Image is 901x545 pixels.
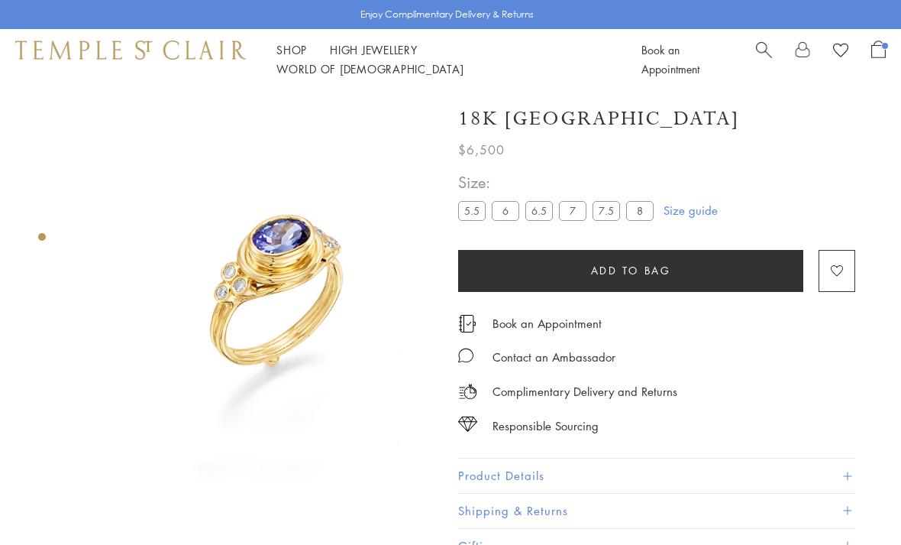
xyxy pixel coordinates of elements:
label: 8 [626,201,654,220]
a: Size guide [664,203,718,218]
button: Product Details [458,459,855,493]
button: Add to bag [458,250,803,292]
img: MessageIcon-01_2.svg [458,348,473,363]
img: icon_appointment.svg [458,315,476,333]
span: Size: [458,170,660,195]
p: Complimentary Delivery and Returns [492,382,677,401]
iframe: Gorgias live chat messenger [825,473,886,530]
div: Product gallery navigation [38,229,46,253]
h1: 18K [GEOGRAPHIC_DATA] [458,105,739,132]
a: Book an Appointment [492,315,602,332]
img: 18K Tanzanite Temple Ring [99,90,435,510]
span: $6,500 [458,140,505,160]
img: Temple St. Clair [15,41,246,59]
a: Search [756,41,772,79]
img: icon_sourcing.svg [458,417,477,432]
label: 6 [492,201,519,220]
label: 5.5 [458,201,486,220]
a: View Wishlist [833,41,848,63]
nav: Main navigation [276,41,607,79]
a: Book an Appointment [641,42,699,76]
p: Enjoy Complimentary Delivery & Returns [360,7,534,22]
a: ShopShop [276,42,307,57]
a: High JewelleryHigh Jewellery [330,42,418,57]
label: 7 [559,201,586,220]
img: icon_delivery.svg [458,382,477,401]
a: World of [DEMOGRAPHIC_DATA]World of [DEMOGRAPHIC_DATA] [276,61,463,76]
label: 7.5 [593,201,620,220]
span: Add to bag [591,262,671,279]
div: Contact an Ambassador [492,348,615,367]
div: Responsible Sourcing [492,417,599,436]
button: Shipping & Returns [458,494,855,528]
a: Open Shopping Bag [871,41,886,79]
label: 6.5 [525,201,553,220]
